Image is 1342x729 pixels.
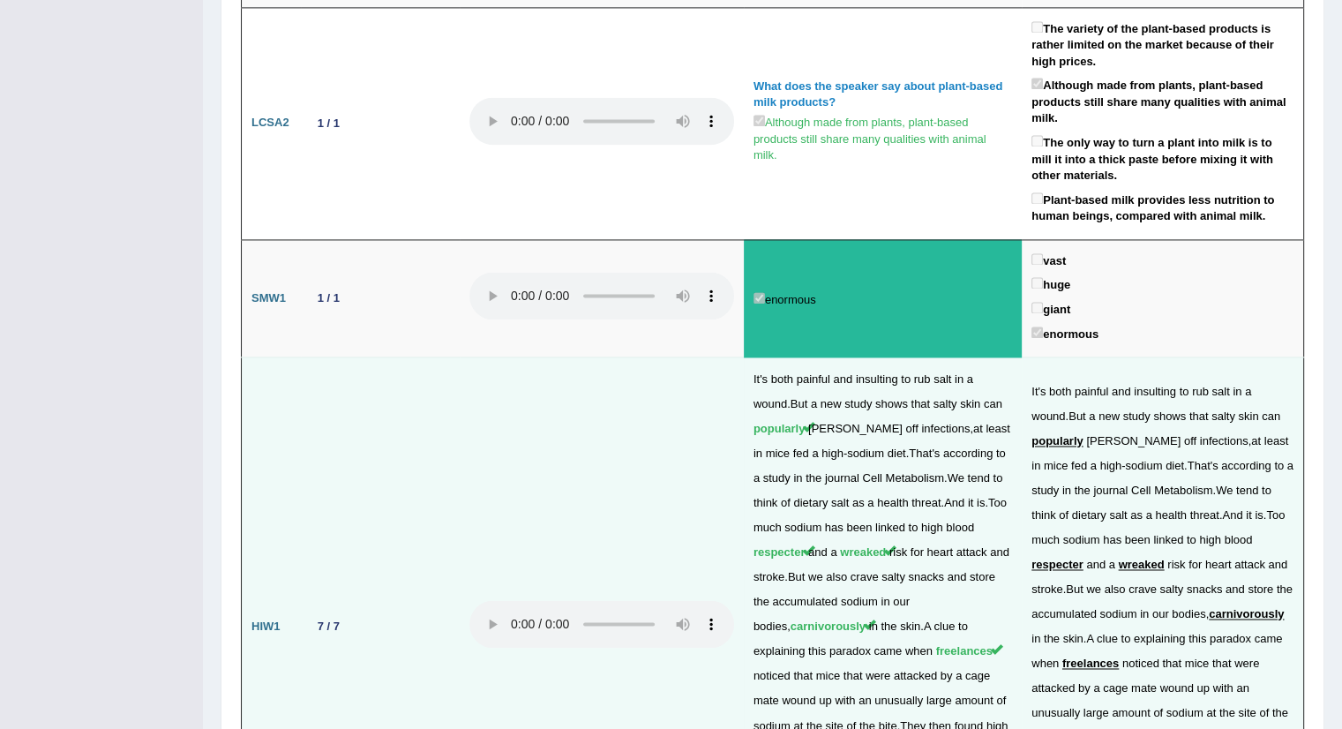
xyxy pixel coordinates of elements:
span: But [788,570,806,583]
span: study [763,471,791,485]
span: rub [914,372,931,386]
span: also [826,570,847,583]
span: sodium [1099,607,1136,620]
span: at [1206,706,1216,719]
span: explaining [1134,632,1186,645]
span: study [844,397,872,410]
span: a [811,397,817,410]
span: mice [1185,657,1209,670]
span: mate [1131,681,1157,695]
span: the [1075,484,1091,497]
span: cage [1103,681,1128,695]
span: a [1146,508,1152,522]
span: amount [955,694,993,707]
span: skin [900,620,920,633]
span: of [1059,508,1068,522]
span: But [1068,410,1086,423]
span: insulting [856,372,898,386]
span: a [1109,558,1115,571]
span: been [846,521,872,534]
span: blood [946,521,974,534]
span: and [808,545,828,559]
span: journal [1093,484,1128,497]
span: study [1123,410,1151,423]
span: with [1213,681,1233,695]
span: this [1188,632,1206,645]
span: diet [1166,459,1184,472]
span: a [812,447,818,460]
span: that [1212,657,1232,670]
span: in [1062,484,1071,497]
div: 7 / 7 [311,617,347,635]
span: infections [1200,434,1248,447]
span: off [905,422,918,435]
span: snacks [1187,582,1222,596]
span: can [1262,410,1280,423]
span: Metabolism [885,471,943,485]
span: much [753,521,782,534]
span: shows [1153,410,1186,423]
span: bodies [753,620,787,633]
span: respecter [1031,558,1083,571]
span: It [1031,385,1038,398]
span: shows [875,397,908,410]
span: and [834,372,853,386]
span: wound [782,694,815,707]
span: of [781,496,791,509]
span: we [1086,582,1101,596]
span: skin [1238,410,1258,423]
span: A [1086,632,1093,645]
span: the [881,620,896,633]
span: A [924,620,931,633]
span: s [1212,459,1218,472]
span: accumulated [1031,607,1097,620]
span: also [1105,582,1126,596]
span: We [948,471,964,485]
span: Cell [1131,484,1151,497]
span: risk [1167,558,1185,571]
span: heart [926,545,953,559]
span: of [1153,706,1163,719]
span: sodium [784,521,821,534]
span: attack [1234,558,1265,571]
span: a [1093,681,1099,695]
span: that [1162,657,1181,670]
span: attacked [894,669,937,682]
span: unusually [874,694,923,707]
span: crave [1128,582,1157,596]
span: sodium [1166,706,1203,719]
span: is [1255,508,1263,522]
b: LCSA2 [251,116,289,129]
span: threat [911,496,941,509]
span: store [1248,582,1273,596]
span: much [1031,533,1060,546]
span: freelances [1062,657,1119,670]
span: linked [875,521,905,534]
span: health [877,496,908,509]
input: Plant-based milk provides less nutrition to human beings, compared with animal milk. [1031,192,1043,204]
span: a [1287,459,1293,472]
span: blood [1224,533,1252,546]
span: dietary [1072,508,1106,522]
span: popularly [1031,434,1083,447]
label: enormous [1031,323,1098,343]
span: as [1130,508,1143,522]
span: fed [1071,459,1087,472]
span: in [1031,632,1040,645]
span: in [955,372,963,386]
span: Too [988,496,1007,509]
input: The variety of the plant-based products is rather limited on the market because of their high pri... [1031,21,1043,33]
span: painful [797,372,830,386]
span: salty [1211,410,1235,423]
span: a [967,372,973,386]
span: risk [889,545,907,559]
span: has [1103,533,1121,546]
span: That [909,447,932,460]
span: high [921,521,943,534]
label: Although made from plants, plant-based products still share many qualities with animal milk. [1031,74,1293,127]
span: it [1246,508,1252,522]
span: the [1219,706,1235,719]
span: think [1031,508,1055,522]
span: popularly [753,422,806,435]
span: sodium [1125,459,1162,472]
